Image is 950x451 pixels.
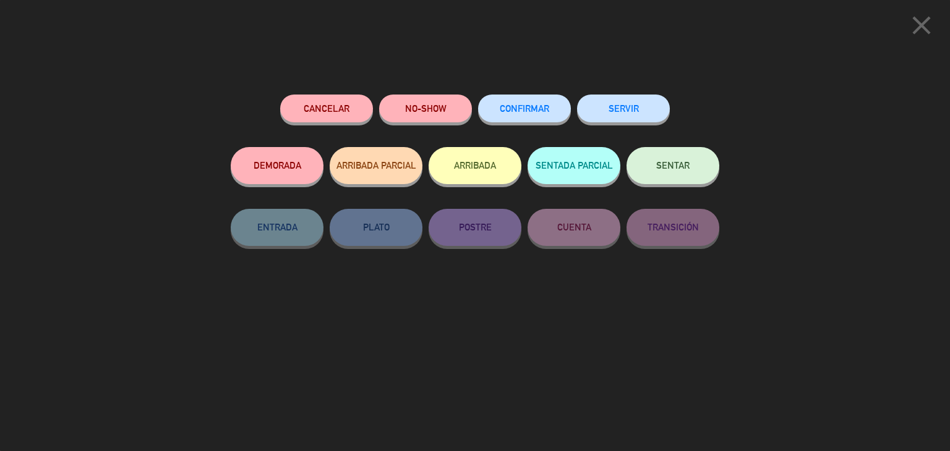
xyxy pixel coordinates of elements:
button: PLATO [330,209,422,246]
button: Cancelar [280,95,373,122]
button: ARRIBADA [429,147,521,184]
span: SENTAR [656,160,690,171]
button: CUENTA [528,209,620,246]
button: close [902,9,941,46]
button: SENTAR [627,147,719,184]
button: ENTRADA [231,209,323,246]
button: SERVIR [577,95,670,122]
span: CONFIRMAR [500,103,549,114]
button: SENTADA PARCIAL [528,147,620,184]
button: DEMORADA [231,147,323,184]
button: NO-SHOW [379,95,472,122]
button: ARRIBADA PARCIAL [330,147,422,184]
button: CONFIRMAR [478,95,571,122]
i: close [906,10,937,41]
span: ARRIBADA PARCIAL [336,160,416,171]
button: TRANSICIÓN [627,209,719,246]
button: POSTRE [429,209,521,246]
